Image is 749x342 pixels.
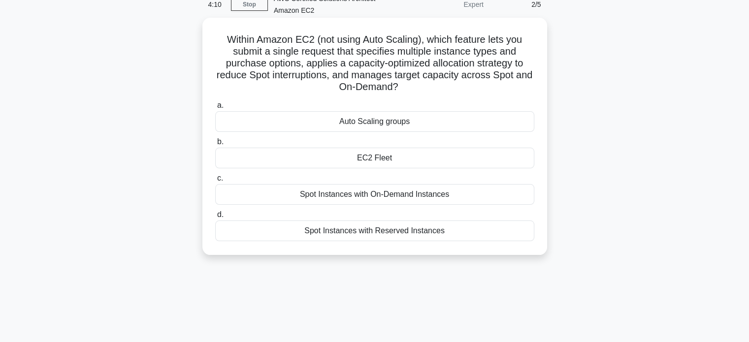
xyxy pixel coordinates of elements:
[217,210,224,218] span: d.
[217,101,224,109] span: a.
[214,33,535,93] h5: Within Amazon EC2 (not using Auto Scaling), which feature lets you submit a single request that s...
[215,111,534,132] div: Auto Scaling groups
[215,148,534,168] div: EC2 Fleet
[215,184,534,205] div: Spot Instances with On-Demand Instances
[215,220,534,241] div: Spot Instances with Reserved Instances
[217,137,224,146] span: b.
[217,174,223,182] span: c.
